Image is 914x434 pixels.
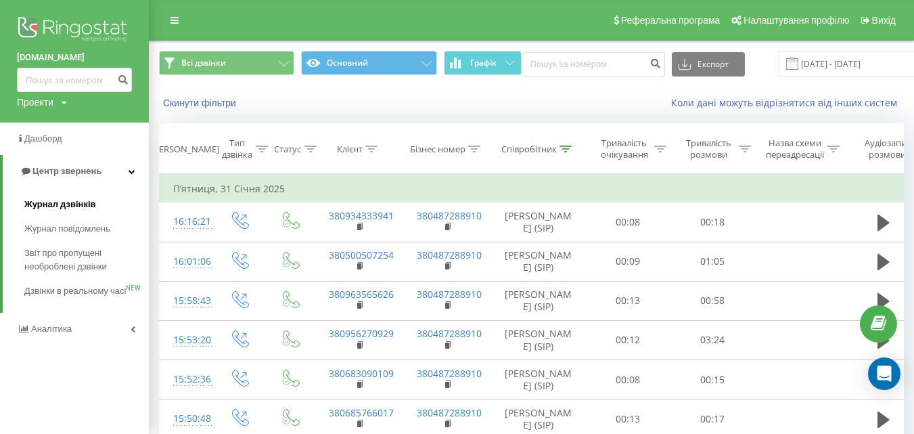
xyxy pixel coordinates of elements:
[3,155,149,188] a: Центр звернень
[744,15,849,26] span: Налаштування профілю
[329,248,394,261] a: 380500507254
[417,248,482,261] a: 380487288910
[329,288,394,301] a: 380963565626
[417,367,482,380] a: 380487288910
[181,58,226,68] span: Всі дзвінки
[417,327,482,340] a: 380487288910
[586,320,670,360] td: 00:12
[522,52,665,77] input: Пошук за номером
[670,281,755,320] td: 00:58
[671,96,904,109] a: Коли дані можуть відрізнятися вiд інших систем
[274,144,301,155] div: Статус
[672,52,745,77] button: Експорт
[491,202,586,242] td: [PERSON_NAME] (SIP)
[444,51,522,75] button: Графік
[682,137,735,160] div: Тривалість розмови
[670,202,755,242] td: 00:18
[872,15,896,26] span: Вихід
[24,198,96,211] span: Журнал дзвінків
[409,144,465,155] div: Бізнес номер
[491,281,586,320] td: [PERSON_NAME] (SIP)
[670,360,755,399] td: 00:15
[173,248,200,275] div: 16:01:06
[597,137,651,160] div: Тривалість очікування
[32,166,101,176] span: Центр звернень
[17,51,132,64] a: [DOMAIN_NAME]
[329,209,394,222] a: 380934333941
[670,320,755,360] td: 03:24
[868,357,900,390] div: Open Intercom Messenger
[17,95,53,109] div: Проекти
[31,324,72,334] span: Аналiтика
[329,327,394,340] a: 380956270929
[336,144,362,155] div: Клієнт
[173,366,200,393] div: 15:52:36
[222,137,252,160] div: Тип дзвінка
[173,209,200,235] div: 16:16:21
[670,242,755,281] td: 01:05
[586,202,670,242] td: 00:08
[417,406,482,419] a: 380487288910
[159,51,294,75] button: Всі дзвінки
[766,137,824,160] div: Назва схеми переадресації
[329,367,394,380] a: 380683090109
[586,281,670,320] td: 00:13
[470,58,497,68] span: Графік
[173,406,200,432] div: 15:50:48
[301,51,436,75] button: Основний
[173,327,200,353] div: 15:53:20
[24,241,149,279] a: Звіт про пропущені необроблені дзвінки
[586,360,670,399] td: 00:08
[491,242,586,281] td: [PERSON_NAME] (SIP)
[24,284,126,298] span: Дзвінки в реальному часі
[621,15,721,26] span: Реферальна програма
[24,133,62,144] span: Дашборд
[24,279,149,303] a: Дзвінки в реальному часіNEW
[417,209,482,222] a: 380487288910
[491,320,586,360] td: [PERSON_NAME] (SIP)
[501,144,556,155] div: Співробітник
[17,14,132,47] img: Ringostat logo
[173,288,200,314] div: 15:58:43
[17,68,132,92] input: Пошук за номером
[24,217,149,241] a: Журнал повідомлень
[24,222,110,236] span: Журнал повідомлень
[586,242,670,281] td: 00:09
[491,360,586,399] td: [PERSON_NAME] (SIP)
[24,246,142,274] span: Звіт про пропущені необроблені дзвінки
[151,144,219,155] div: [PERSON_NAME]
[417,288,482,301] a: 380487288910
[159,97,243,109] button: Скинути фільтри
[24,192,149,217] a: Журнал дзвінків
[329,406,394,419] a: 380685766017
